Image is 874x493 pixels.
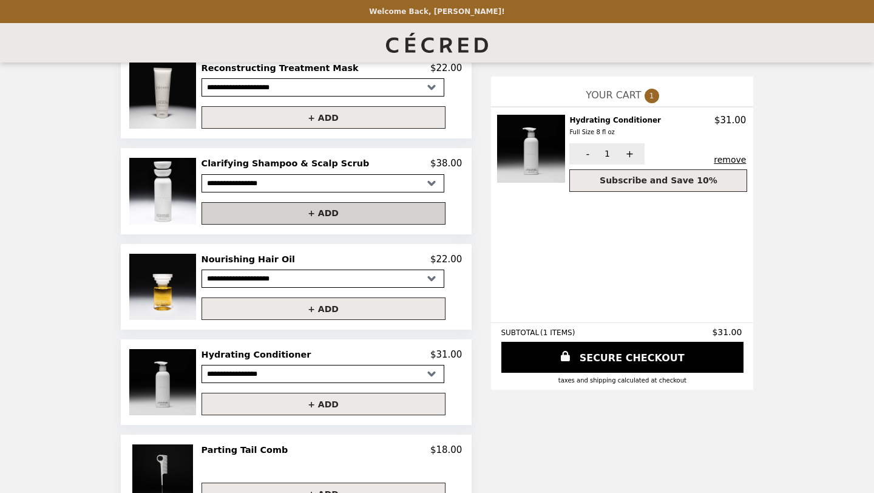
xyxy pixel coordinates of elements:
[129,349,198,415] img: Hydrating Conditioner
[202,78,444,97] select: Select a product variant
[714,115,747,126] p: $31.00
[202,174,444,192] select: Select a product variant
[202,365,444,383] select: Select a product variant
[501,328,540,337] span: SUBTOTAL
[569,115,666,138] h2: Hydrating Conditioner
[202,106,445,129] button: + ADD
[714,155,746,165] button: remove
[129,254,198,320] img: Nourishing Hair Oil
[645,89,659,103] span: 1
[569,127,661,138] div: Full Size 8 fl oz
[202,349,316,360] h2: Hydrating Conditioner
[430,158,462,169] p: $38.00
[712,327,744,337] span: $31.00
[202,158,374,169] h2: Clarifying Shampoo & Scalp Scrub
[202,297,445,320] button: + ADD
[430,444,462,455] p: $18.00
[501,377,744,384] div: Taxes and Shipping calculated at checkout
[586,89,641,101] span: YOUR CART
[430,349,462,360] p: $31.00
[202,393,445,415] button: + ADD
[569,169,747,192] button: Subscribe and Save 10%
[497,115,568,183] img: Hydrating Conditioner
[569,143,603,165] button: -
[202,444,293,455] h2: Parting Tail Comb
[611,143,645,165] button: +
[202,202,445,225] button: + ADD
[430,254,462,265] p: $22.00
[501,342,744,373] a: SECURE CHECKOUT
[129,63,198,129] img: Reconstructing Treatment Mask
[202,270,444,288] select: Select a product variant
[540,328,575,337] span: ( 1 ITEMS )
[605,149,610,158] span: 1
[369,7,504,16] p: Welcome Back, [PERSON_NAME]!
[202,254,300,265] h2: Nourishing Hair Oil
[129,158,198,224] img: Clarifying Shampoo & Scalp Scrub
[386,30,488,55] img: Brand Logo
